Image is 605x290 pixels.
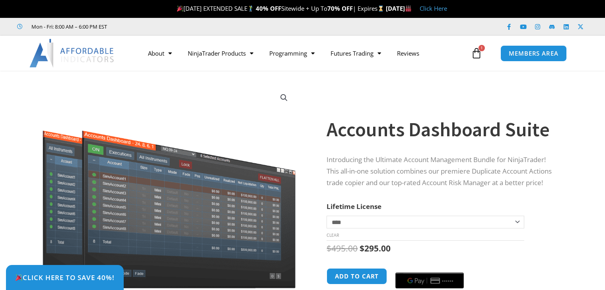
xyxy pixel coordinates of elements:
span: Mon - Fri: 8:00 AM – 6:00 PM EST [29,22,107,31]
a: 1 [459,42,494,65]
bdi: 495.00 [327,243,358,254]
img: ⌛ [378,6,384,12]
img: 🎉 [177,6,183,12]
a: Futures Trading [323,44,389,62]
strong: 40% OFF [256,4,281,12]
a: Programming [261,44,323,62]
a: MEMBERS AREA [500,45,567,62]
img: 🎉 [16,274,22,281]
img: LogoAI | Affordable Indicators – NinjaTrader [29,39,115,68]
strong: 70% OFF [327,4,353,12]
a: 🎉Click Here to save 40%! [6,265,124,290]
a: Reviews [389,44,427,62]
p: Introducing the Ultimate Account Management Bundle for NinjaTrader! This all-in-one solution comb... [327,154,559,189]
a: View full-screen image gallery [277,91,291,105]
label: Lifetime License [327,202,381,211]
span: MEMBERS AREA [509,50,558,56]
img: 🏭 [405,6,411,12]
a: NinjaTrader Products [180,44,261,62]
span: 1 [479,45,485,51]
nav: Menu [140,44,469,62]
a: Click Here [420,4,447,12]
span: [DATE] EXTENDED SALE Sitewide + Up To | Expires [175,4,386,12]
iframe: Customer reviews powered by Trustpilot [118,23,237,31]
a: Clear options [327,232,339,238]
bdi: 295.00 [360,243,391,254]
img: 🏌️‍♂️ [248,6,254,12]
img: Screenshot 2024-08-26 155710eeeee [41,85,297,288]
strong: [DATE] [386,4,412,12]
span: Click Here to save 40%! [15,274,115,281]
h1: Accounts Dashboard Suite [327,116,559,143]
span: $ [327,243,331,254]
a: About [140,44,180,62]
span: $ [360,243,364,254]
